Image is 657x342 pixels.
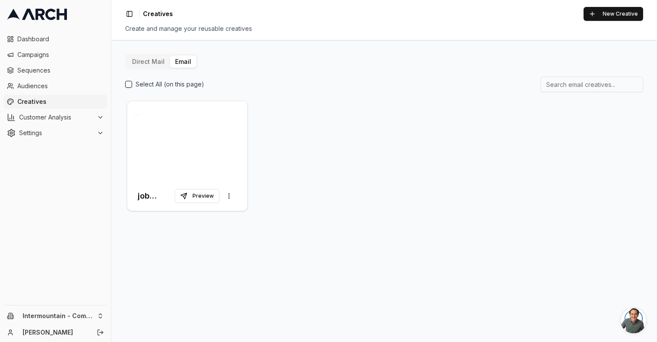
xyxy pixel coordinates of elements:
span: Customer Analysis [19,113,93,122]
span: Settings [19,129,93,137]
button: Intermountain - Comfort Solutions [3,309,107,323]
a: Creatives [3,95,107,109]
a: Sequences [3,63,107,77]
button: Direct Mail [127,56,170,68]
label: Select All (on this page) [136,80,204,89]
button: Settings [3,126,107,140]
span: Dashboard [17,35,104,43]
a: Dashboard [3,32,107,46]
span: Creatives [17,97,104,106]
span: Audiences [17,82,104,90]
nav: breadcrumb [143,10,173,18]
button: Email [170,56,196,68]
a: [PERSON_NAME] [23,328,87,337]
span: Campaigns [17,50,104,59]
span: Creatives [143,10,173,18]
div: Create and manage your reusable creatives [125,24,643,33]
button: Customer Analysis [3,110,107,124]
input: Search email creatives... [541,76,643,92]
span: Sequences [17,66,104,75]
button: Preview [175,189,219,203]
a: Campaigns [3,48,107,62]
button: New Creative [584,7,643,21]
button: Log out [94,326,106,339]
h3: job booked - thank you [138,190,175,202]
a: Audiences [3,79,107,93]
span: Intermountain - Comfort Solutions [23,312,93,320]
a: Open chat [620,307,647,333]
